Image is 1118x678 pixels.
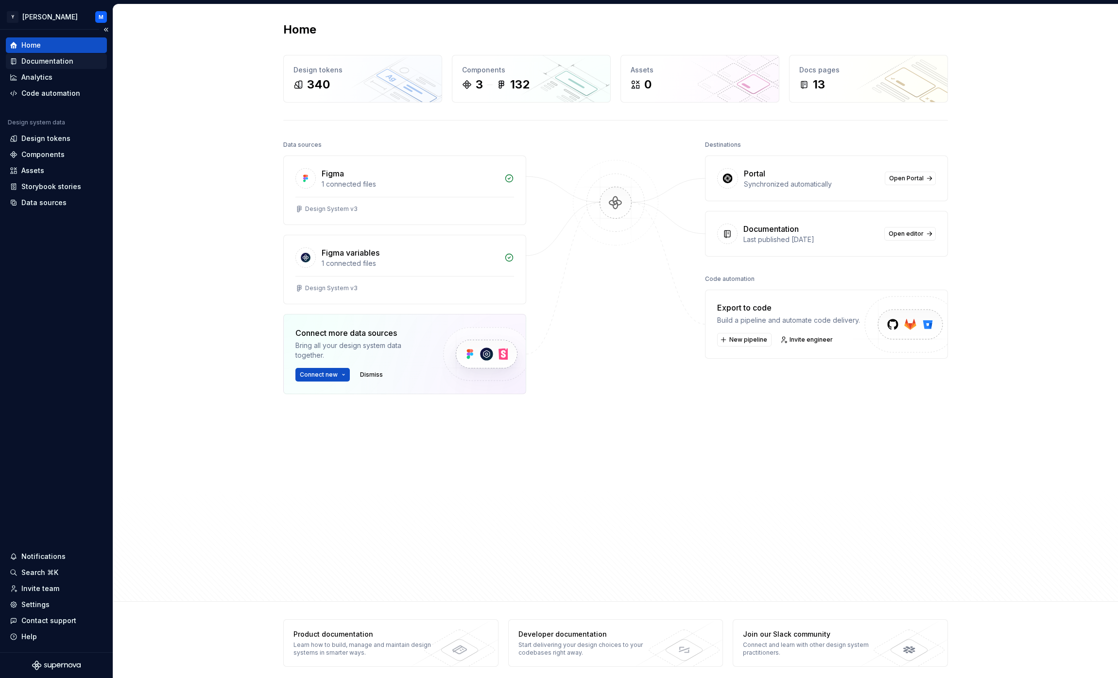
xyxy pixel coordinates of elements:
button: Dismiss [356,368,387,382]
span: Invite engineer [790,336,833,344]
div: Documentation [743,223,799,235]
div: Components [21,150,65,159]
div: Data sources [21,198,67,208]
a: Documentation [6,53,107,69]
div: Join our Slack community [743,629,884,639]
div: Build a pipeline and automate code delivery. [717,315,860,325]
div: Analytics [21,72,52,82]
div: Contact support [21,616,76,626]
div: Portal [744,168,765,179]
div: Last published [DATE] [743,235,878,244]
div: Connect and learn with other design system practitioners. [743,641,884,657]
a: Data sources [6,195,107,210]
div: Search ⌘K [21,568,58,577]
div: [PERSON_NAME] [22,12,78,22]
a: Invite team [6,581,107,596]
a: Components [6,147,107,162]
div: Design tokens [293,65,432,75]
div: 0 [644,77,652,92]
a: Components3132 [452,55,611,103]
a: Analytics [6,70,107,85]
div: 3 [476,77,483,92]
button: Collapse sidebar [99,23,113,36]
div: Home [21,40,41,50]
div: Synchronized automatically [744,179,879,189]
div: Settings [21,600,50,609]
a: Figma variables1 connected filesDesign System v3 [283,235,526,304]
h2: Home [283,22,316,37]
span: Dismiss [360,371,383,379]
div: 13 [813,77,825,92]
button: Search ⌘K [6,565,107,580]
svg: Supernova Logo [32,661,81,670]
div: M [99,13,103,21]
div: Connect more data sources [295,327,427,339]
div: 340 [307,77,330,92]
div: Start delivering your design choices to your codebases right away. [518,641,660,657]
div: Notifications [21,552,66,561]
div: Storybook stories [21,182,81,191]
div: Design system data [8,119,65,126]
div: Product documentation [293,629,435,639]
div: 1 connected files [322,179,499,189]
a: Settings [6,597,107,612]
span: Open Portal [889,174,924,182]
div: Developer documentation [518,629,660,639]
a: Join our Slack communityConnect and learn with other design system practitioners. [733,619,948,667]
div: Code automation [705,272,755,286]
a: Storybook stories [6,179,107,194]
div: 1 connected files [322,259,499,268]
a: Design tokens340 [283,55,442,103]
div: Y [7,11,18,23]
a: Developer documentationStart delivering your design choices to your codebases right away. [508,619,723,667]
div: 132 [510,77,530,92]
div: Figma [322,168,344,179]
a: Assets [6,163,107,178]
button: Contact support [6,613,107,628]
div: Code automation [21,88,80,98]
button: Help [6,629,107,644]
button: Y[PERSON_NAME]M [2,6,111,27]
a: Design tokens [6,131,107,146]
a: Docs pages13 [789,55,948,103]
a: Code automation [6,86,107,101]
a: Open editor [884,227,936,241]
span: Connect new [300,371,338,379]
div: Design tokens [21,134,70,143]
div: Learn how to build, manage and maintain design systems in smarter ways. [293,641,435,657]
button: New pipeline [717,333,772,347]
div: Help [21,632,37,642]
div: Assets [631,65,769,75]
a: Assets0 [620,55,779,103]
div: Design System v3 [305,205,358,213]
a: Invite engineer [777,333,837,347]
div: Components [462,65,601,75]
div: Docs pages [799,65,938,75]
div: Figma variables [322,247,379,259]
div: Invite team [21,584,59,593]
button: Notifications [6,549,107,564]
div: Design System v3 [305,284,358,292]
span: New pipeline [729,336,767,344]
span: Open editor [889,230,924,238]
div: Bring all your design system data together. [295,341,427,360]
a: Open Portal [885,172,936,185]
a: Figma1 connected filesDesign System v3 [283,156,526,225]
div: Export to code [717,302,860,313]
div: Destinations [705,138,741,152]
a: Home [6,37,107,53]
a: Product documentationLearn how to build, manage and maintain design systems in smarter ways. [283,619,499,667]
div: Documentation [21,56,73,66]
button: Connect new [295,368,350,382]
div: Data sources [283,138,322,152]
div: Assets [21,166,44,175]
